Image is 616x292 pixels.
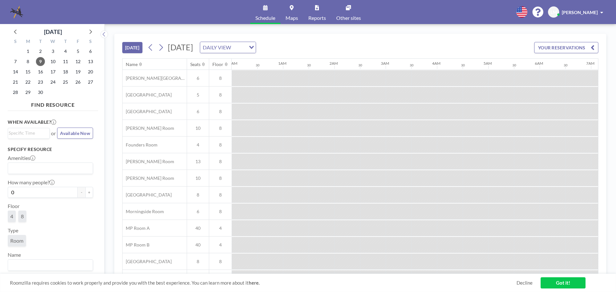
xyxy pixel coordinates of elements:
[535,61,543,66] div: 6AM
[209,125,232,131] span: 8
[123,259,172,264] span: [GEOGRAPHIC_DATA]
[84,38,97,46] div: S
[123,75,187,81] span: [PERSON_NAME][GEOGRAPHIC_DATA]
[8,203,20,209] label: Floor
[564,63,568,67] div: 30
[72,38,84,46] div: F
[36,47,45,56] span: Tuesday, September 2, 2025
[60,130,90,136] span: Available Now
[187,192,209,198] span: 8
[187,209,209,214] span: 6
[10,213,13,220] span: 4
[209,225,232,231] span: 4
[8,128,49,138] div: Search for option
[8,155,35,161] label: Amenities
[168,42,193,52] span: [DATE]
[551,9,557,15] span: LM
[358,63,362,67] div: 30
[73,78,82,87] span: Friday, September 26, 2025
[11,57,20,66] span: Sunday, September 7, 2025
[123,142,158,148] span: Founders Room
[201,43,232,52] span: DAILY VIEW
[122,42,142,53] button: [DATE]
[11,88,20,97] span: Sunday, September 28, 2025
[23,88,32,97] span: Monday, September 29, 2025
[8,179,55,186] label: How many people?
[255,15,275,21] span: Schedule
[9,38,22,46] div: S
[212,62,223,67] div: Floor
[8,252,21,258] label: Name
[61,47,70,56] span: Thursday, September 4, 2025
[187,75,209,81] span: 6
[286,15,298,21] span: Maps
[86,57,95,66] span: Saturday, September 13, 2025
[9,164,89,172] input: Search for option
[233,43,245,52] input: Search for option
[8,99,98,108] h4: FIND RESOURCE
[483,61,492,66] div: 5AM
[410,63,414,67] div: 30
[86,67,95,76] span: Saturday, September 20, 2025
[59,38,72,46] div: T
[187,109,209,114] span: 6
[21,213,24,220] span: 8
[187,159,209,164] span: 13
[512,63,516,67] div: 30
[85,187,93,198] button: +
[11,67,20,76] span: Sunday, September 14, 2025
[47,38,59,46] div: W
[73,57,82,66] span: Friday, September 12, 2025
[190,62,201,67] div: Seats
[256,63,260,67] div: 30
[61,57,70,66] span: Thursday, September 11, 2025
[123,175,174,181] span: [PERSON_NAME] Room
[34,38,47,46] div: T
[308,15,326,21] span: Reports
[123,109,172,114] span: [GEOGRAPHIC_DATA]
[123,125,174,131] span: [PERSON_NAME] Room
[23,57,32,66] span: Monday, September 8, 2025
[51,130,56,137] span: or
[36,67,45,76] span: Tuesday, September 16, 2025
[8,260,93,271] div: Search for option
[23,78,32,87] span: Monday, September 22, 2025
[187,92,209,98] span: 5
[123,192,172,198] span: [GEOGRAPHIC_DATA]
[209,92,232,98] span: 8
[57,128,93,139] button: Available Now
[8,227,18,234] label: Type
[8,163,93,174] div: Search for option
[562,10,598,15] span: [PERSON_NAME]
[36,88,45,97] span: Tuesday, September 30, 2025
[209,142,232,148] span: 8
[61,67,70,76] span: Thursday, September 18, 2025
[123,242,150,248] span: MP Room B
[48,47,57,56] span: Wednesday, September 3, 2025
[586,61,595,66] div: 7AM
[48,57,57,66] span: Wednesday, September 10, 2025
[187,242,209,248] span: 40
[61,78,70,87] span: Thursday, September 25, 2025
[123,159,174,164] span: [PERSON_NAME] Room
[329,61,338,66] div: 2AM
[209,242,232,248] span: 4
[23,67,32,76] span: Monday, September 15, 2025
[78,187,85,198] button: -
[73,67,82,76] span: Friday, September 19, 2025
[73,47,82,56] span: Friday, September 5, 2025
[10,238,23,244] span: Room
[36,57,45,66] span: Tuesday, September 9, 2025
[209,159,232,164] span: 8
[11,78,20,87] span: Sunday, September 21, 2025
[48,67,57,76] span: Wednesday, September 17, 2025
[187,175,209,181] span: 10
[187,259,209,264] span: 8
[249,280,260,286] a: here.
[307,63,311,67] div: 30
[22,38,34,46] div: M
[209,175,232,181] span: 8
[9,129,46,137] input: Search for option
[534,42,598,53] button: YOUR RESERVATIONS
[9,261,89,269] input: Search for option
